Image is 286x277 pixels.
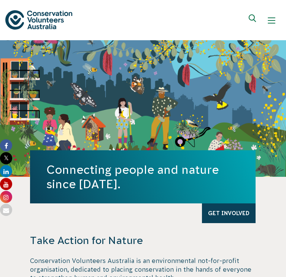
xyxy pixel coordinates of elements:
span: Expand search box [249,14,258,27]
h1: Connecting people and nature since [DATE]. [46,162,239,191]
img: logo.svg [5,10,72,30]
button: Expand search box Close search box [244,11,262,30]
button: Show mobile navigation menu [262,11,281,30]
h4: Take Action for Nature [30,234,256,247]
a: Get Involved [202,203,256,223]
